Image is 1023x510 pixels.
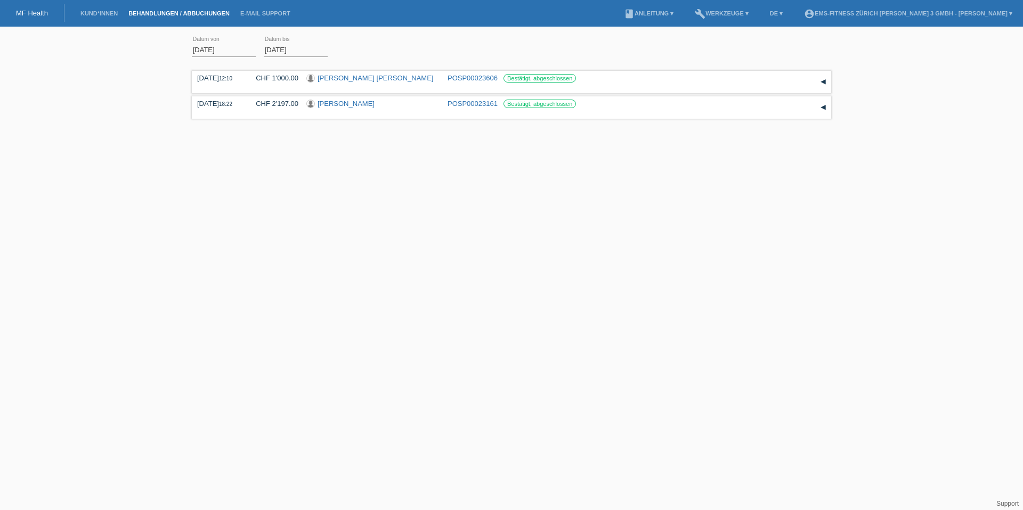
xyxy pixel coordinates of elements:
[804,9,815,19] i: account_circle
[75,10,123,17] a: Kund*innen
[448,100,498,108] a: POSP00023161
[197,74,240,82] div: [DATE]
[689,10,754,17] a: buildWerkzeuge ▾
[123,10,235,17] a: Behandlungen / Abbuchungen
[197,100,240,108] div: [DATE]
[248,100,298,108] div: CHF 2'197.00
[504,100,576,108] label: Bestätigt, abgeschlossen
[219,76,232,81] span: 12:10
[504,74,576,83] label: Bestätigt, abgeschlossen
[318,100,375,108] a: [PERSON_NAME]
[815,100,831,116] div: auf-/zuklappen
[248,74,298,82] div: CHF 1'000.00
[318,74,433,82] a: [PERSON_NAME] [PERSON_NAME]
[799,10,1018,17] a: account_circleEMS-Fitness Zürich [PERSON_NAME] 3 GmbH - [PERSON_NAME] ▾
[695,9,705,19] i: build
[815,74,831,90] div: auf-/zuklappen
[235,10,296,17] a: E-Mail Support
[448,74,498,82] a: POSP00023606
[219,101,232,107] span: 18:22
[765,10,788,17] a: DE ▾
[619,10,679,17] a: bookAnleitung ▾
[624,9,635,19] i: book
[996,500,1019,507] a: Support
[16,9,48,17] a: MF Health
